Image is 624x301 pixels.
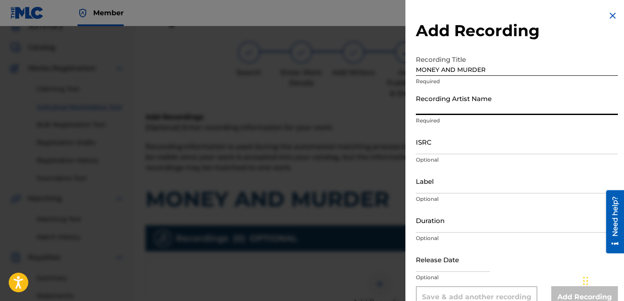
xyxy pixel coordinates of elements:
[416,274,618,281] p: Optional
[416,21,618,41] h2: Add Recording
[600,190,624,253] iframe: Resource Center
[10,6,21,46] div: Need help?
[416,234,618,242] p: Optional
[93,8,124,18] span: Member
[416,78,618,85] p: Required
[416,156,618,164] p: Optional
[583,268,588,294] div: Drag
[78,8,88,18] img: Top Rightsholder
[416,195,618,203] p: Optional
[580,259,624,301] iframe: Chat Widget
[416,117,618,125] p: Required
[10,7,44,19] img: MLC Logo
